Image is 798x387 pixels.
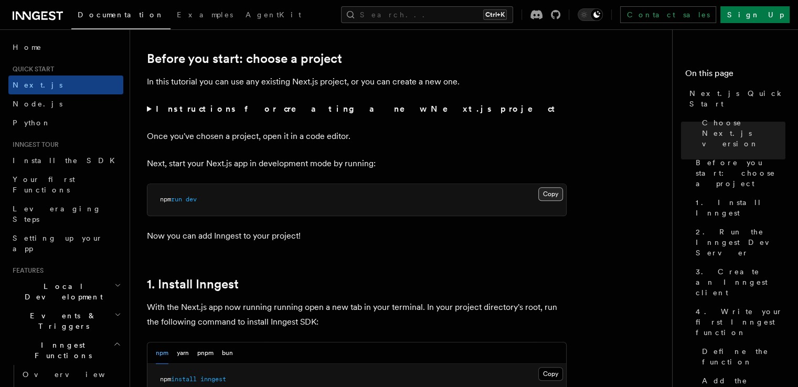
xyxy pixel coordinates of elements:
a: 2. Run the Inngest Dev Server [691,222,785,262]
span: AgentKit [246,10,301,19]
span: Node.js [13,100,62,108]
span: npm [160,196,171,203]
a: Documentation [71,3,171,29]
a: 1. Install Inngest [691,193,785,222]
span: dev [186,196,197,203]
span: 1. Install Inngest [696,197,785,218]
span: Next.js [13,81,62,89]
p: Next, start your Next.js app in development mode by running: [147,156,567,171]
a: AgentKit [239,3,307,28]
button: Local Development [8,277,123,306]
span: Define the function [702,346,785,367]
span: inngest [200,375,226,383]
button: Toggle dark mode [578,8,603,21]
p: Now you can add Inngest to your project! [147,229,567,243]
span: Examples [177,10,233,19]
button: Inngest Functions [8,336,123,365]
span: Documentation [78,10,164,19]
span: 2. Run the Inngest Dev Server [696,227,785,258]
a: Next.js [8,76,123,94]
span: Quick start [8,65,54,73]
kbd: Ctrl+K [483,9,507,20]
span: Inngest tour [8,141,59,149]
a: Sign Up [720,6,790,23]
a: Node.js [8,94,123,113]
p: Once you've chosen a project, open it in a code editor. [147,129,567,144]
span: Your first Functions [13,175,75,194]
span: Events & Triggers [8,310,114,331]
span: Inngest Functions [8,340,113,361]
a: Setting up your app [8,229,123,258]
span: 4. Write your first Inngest function [696,306,785,338]
button: pnpm [197,342,214,364]
span: Home [13,42,42,52]
button: Copy [538,187,563,201]
span: Next.js Quick Start [689,88,785,109]
h4: On this page [685,67,785,84]
span: Choose Next.js version [702,117,785,149]
span: Python [13,119,51,127]
strong: Instructions for creating a new Next.js project [156,104,559,114]
a: 3. Create an Inngest client [691,262,785,302]
a: Your first Functions [8,170,123,199]
span: Local Development [8,281,114,302]
span: Features [8,266,44,275]
a: Python [8,113,123,132]
span: install [171,375,197,383]
button: Copy [538,367,563,381]
button: Events & Triggers [8,306,123,336]
span: Setting up your app [13,234,103,253]
span: npm [160,375,171,383]
button: yarn [177,342,189,364]
a: Next.js Quick Start [685,84,785,113]
summary: Instructions for creating a new Next.js project [147,102,567,116]
span: Leveraging Steps [13,205,101,223]
a: Examples [171,3,239,28]
a: Contact sales [620,6,716,23]
a: 1. Install Inngest [147,277,239,292]
p: In this tutorial you can use any existing Next.js project, or you can create a new one. [147,74,567,89]
a: Install the SDK [8,151,123,170]
a: 4. Write your first Inngest function [691,302,785,342]
button: Search...Ctrl+K [341,6,513,23]
a: Leveraging Steps [8,199,123,229]
button: bun [222,342,233,364]
a: Before you start: choose a project [147,51,342,66]
span: run [171,196,182,203]
span: Install the SDK [13,156,121,165]
a: Home [8,38,123,57]
span: 3. Create an Inngest client [696,266,785,298]
button: npm [156,342,168,364]
a: Overview [18,365,123,384]
a: Choose Next.js version [698,113,785,153]
p: With the Next.js app now running running open a new tab in your terminal. In your project directo... [147,300,567,329]
a: Define the function [698,342,785,371]
a: Before you start: choose a project [691,153,785,193]
span: Before you start: choose a project [696,157,785,189]
span: Overview [23,370,131,379]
